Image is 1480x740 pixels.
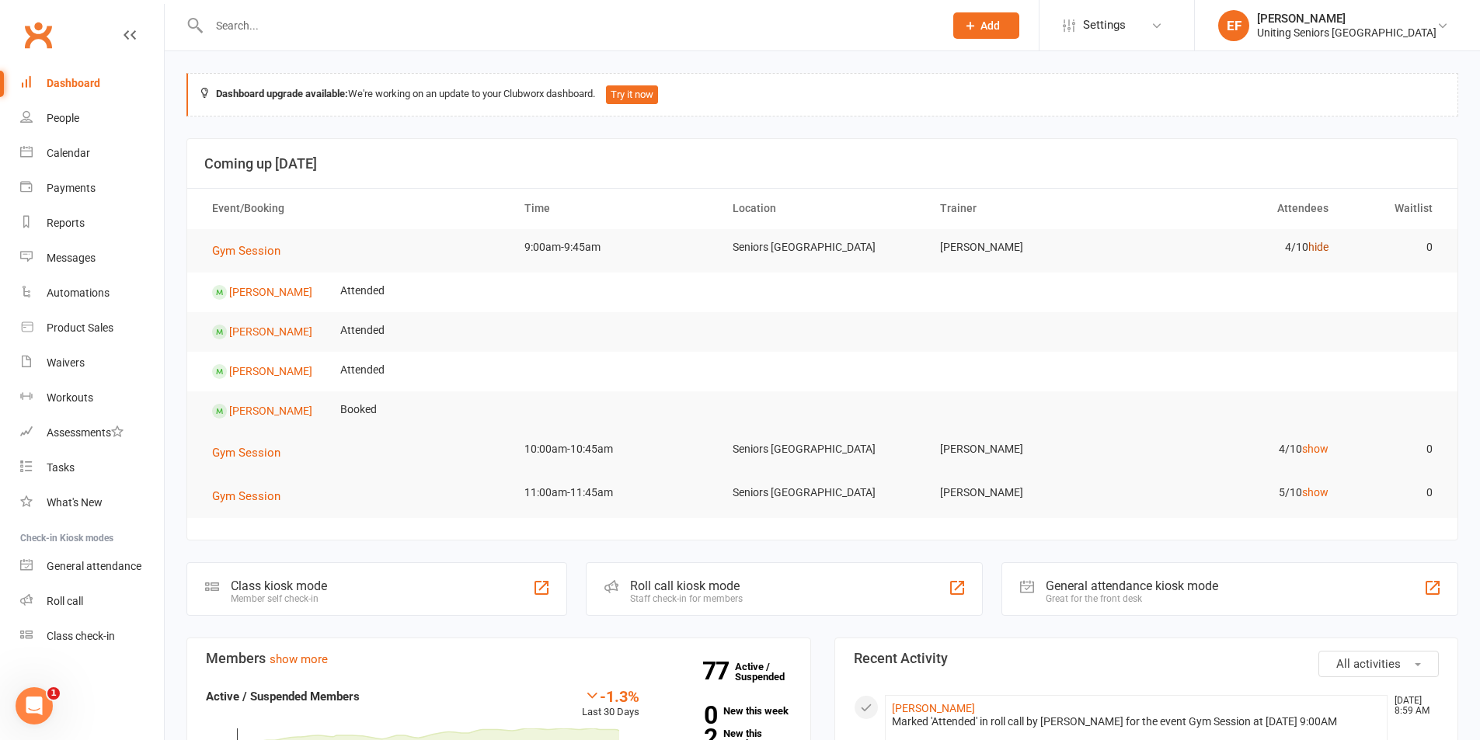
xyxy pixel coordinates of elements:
[326,273,399,309] td: Attended
[20,415,164,450] a: Assessments
[198,189,510,228] th: Event/Booking
[630,593,743,604] div: Staff check-in for members
[206,690,360,704] strong: Active / Suspended Members
[1342,229,1447,266] td: 0
[212,241,291,260] button: Gym Session
[47,112,79,124] div: People
[510,474,719,511] td: 11:00am-11:45am
[20,485,164,520] a: What's New
[20,136,164,171] a: Calendar
[1302,486,1329,499] a: show
[212,446,280,460] span: Gym Session
[20,450,164,485] a: Tasks
[47,461,75,474] div: Tasks
[47,252,96,264] div: Messages
[47,687,60,700] span: 1
[1046,578,1218,593] div: General attendance kiosk mode
[47,630,115,642] div: Class check-in
[229,325,312,337] a: [PERSON_NAME]
[892,715,1381,728] div: Marked 'Attended' in roll call by [PERSON_NAME] for the event Gym Session at [DATE] 9:00AM
[702,659,735,683] strong: 77
[326,312,399,349] td: Attended
[510,189,719,228] th: Time
[735,650,803,693] a: 77Active / Suspended
[719,431,927,467] td: Seniors [GEOGRAPHIC_DATA]
[630,578,743,593] div: Roll call kiosk mode
[510,229,719,266] td: 9:00am-9:45am
[206,651,792,666] h3: Members
[1387,696,1438,716] time: [DATE] 8:59 AM
[20,66,164,101] a: Dashboard
[231,578,327,593] div: Class kiosk mode
[212,489,280,503] span: Gym Session
[1342,189,1447,228] th: Waitlist
[926,431,1134,467] td: [PERSON_NAME]
[229,285,312,297] a: [PERSON_NAME]
[606,85,658,104] button: Try it now
[212,244,280,258] span: Gym Session
[20,584,164,619] a: Roll call
[1308,241,1329,253] a: hide
[892,702,975,714] a: [PERSON_NAME]
[1342,431,1447,467] td: 0
[953,12,1019,39] button: Add
[1134,431,1342,467] td: 4/10
[20,619,164,654] a: Class kiosk mode
[926,474,1134,511] td: [PERSON_NAME]
[16,687,53,724] iframe: Intercom live chat
[47,496,103,509] div: What's New
[20,311,164,346] a: Product Sales
[20,101,164,136] a: People
[20,241,164,276] a: Messages
[20,549,164,584] a: General attendance kiosk mode
[1257,26,1436,40] div: Uniting Seniors [GEOGRAPHIC_DATA]
[663,706,792,716] a: 0New this week
[1046,593,1218,604] div: Great for the front desk
[229,364,312,377] a: [PERSON_NAME]
[854,651,1440,666] h3: Recent Activity
[47,287,110,299] div: Automations
[926,229,1134,266] td: [PERSON_NAME]
[47,321,113,334] div: Product Sales
[1134,474,1342,511] td: 5/10
[20,171,164,206] a: Payments
[47,356,85,369] div: Waivers
[231,593,327,604] div: Member self check-in
[47,77,100,89] div: Dashboard
[229,404,312,416] a: [PERSON_NAME]
[20,206,164,241] a: Reports
[212,487,291,505] button: Gym Session
[47,426,124,439] div: Assessments
[1083,8,1126,43] span: Settings
[980,19,1000,32] span: Add
[719,474,927,511] td: Seniors [GEOGRAPHIC_DATA]
[1336,657,1401,671] span: All activities
[186,73,1458,116] div: We're working on an update to your Clubworx dashboard.
[19,16,57,54] a: Clubworx
[47,147,90,159] div: Calendar
[326,352,399,388] td: Attended
[719,229,927,266] td: Seniors [GEOGRAPHIC_DATA]
[926,189,1134,228] th: Trainer
[1342,474,1447,511] td: 0
[20,276,164,311] a: Automations
[20,380,164,415] a: Workouts
[1134,189,1342,228] th: Attendees
[663,704,717,727] strong: 0
[510,431,719,467] td: 10:00am-10:45am
[20,346,164,380] a: Waivers
[204,15,933,36] input: Search...
[216,88,348,99] strong: Dashboard upgrade available:
[1257,12,1436,26] div: [PERSON_NAME]
[47,560,141,572] div: General attendance
[47,391,93,404] div: Workouts
[204,156,1440,172] h3: Coming up [DATE]
[47,182,96,194] div: Payments
[1134,229,1342,266] td: 4/10
[1218,10,1249,41] div: EF
[47,595,83,607] div: Roll call
[582,687,639,704] div: -1.3%
[326,391,391,428] td: Booked
[1302,443,1329,455] a: show
[1318,651,1439,677] button: All activities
